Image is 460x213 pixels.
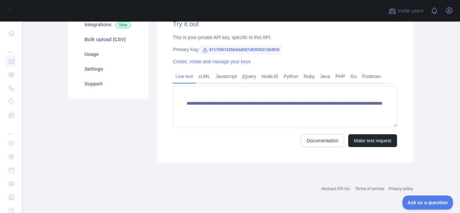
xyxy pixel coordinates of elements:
a: Abstract API Inc. [321,186,351,191]
div: ... [5,122,16,136]
h2: Try it out [173,19,397,29]
button: Invite users [387,5,425,16]
a: Usage [76,47,140,62]
a: Postman [360,71,384,82]
a: cURL [196,71,213,82]
a: Python [281,71,301,82]
a: Bulk upload (CSV) [76,32,140,47]
div: This is your private API key, specific to this API. [173,34,397,41]
a: Javascript [213,71,239,82]
a: Go [348,71,360,82]
a: Terms of service [355,186,384,191]
a: Create, rotate and manage your keys [173,59,251,64]
span: 97175f6743554dd587d63f4527dbf630 [200,45,282,55]
a: Java [318,71,333,82]
a: NodeJS [259,71,281,82]
span: Invite users [398,7,424,15]
a: Live test [173,71,196,82]
a: jQuery [239,71,259,82]
iframe: Toggle Customer Support [402,196,453,210]
a: PHP [333,71,348,82]
a: Integrations New [76,17,140,32]
a: Support [76,76,140,91]
a: Privacy policy [389,186,413,191]
div: Primary Key: [173,46,397,53]
div: ... [5,40,16,54]
a: Ruby [301,71,318,82]
a: Settings [76,62,140,76]
a: Documentation [301,134,344,147]
span: New [116,22,131,28]
button: Make test request [348,134,397,147]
